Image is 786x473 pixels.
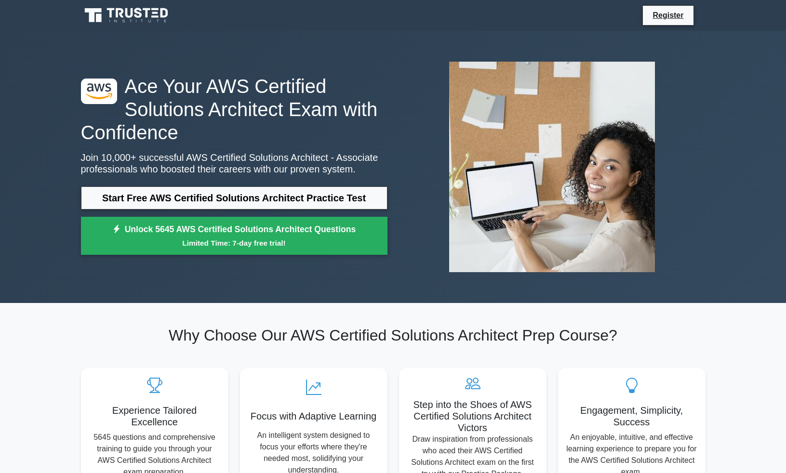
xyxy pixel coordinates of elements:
h5: Focus with Adaptive Learning [248,410,380,422]
a: Register [647,9,689,21]
h1: Ace Your AWS Certified Solutions Architect Exam with Confidence [81,75,387,144]
h5: Step into the Shoes of AWS Certified Solutions Architect Victors [407,399,539,434]
a: Start Free AWS Certified Solutions Architect Practice Test [81,186,387,210]
h2: Why Choose Our AWS Certified Solutions Architect Prep Course? [81,326,706,344]
a: Unlock 5645 AWS Certified Solutions Architect QuestionsLimited Time: 7-day free trial! [81,217,387,255]
h5: Engagement, Simplicity, Success [566,405,698,428]
small: Limited Time: 7-day free trial! [93,237,375,249]
p: Join 10,000+ successful AWS Certified Solutions Architect - Associate professionals who boosted t... [81,152,387,175]
h5: Experience Tailored Excellence [89,405,221,428]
